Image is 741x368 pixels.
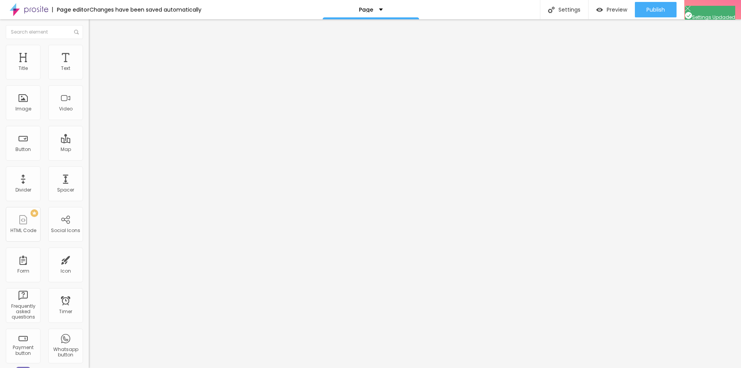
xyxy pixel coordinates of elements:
[50,347,81,358] div: Whatsapp button
[635,2,677,17] button: Publish
[10,228,36,233] div: HTML Code
[607,7,627,13] span: Preview
[6,25,83,39] input: Search element
[15,187,31,193] div: Divider
[15,106,31,112] div: Image
[8,304,38,320] div: Frequently asked questions
[59,309,72,314] div: Timer
[646,7,665,13] span: Publish
[589,2,635,17] button: Preview
[74,30,79,34] img: Icone
[8,345,38,356] div: Payment button
[19,66,28,71] div: Title
[359,7,373,12] p: Page
[17,268,29,274] div: Form
[15,147,31,152] div: Button
[685,6,690,11] img: Icone
[61,147,71,152] div: Map
[89,19,741,368] iframe: Editor
[548,7,555,13] img: Icone
[596,7,603,13] img: view-1.svg
[52,7,90,12] div: Page editor
[685,12,692,19] img: Icone
[57,187,74,193] div: Spacer
[61,268,71,274] div: Icon
[685,14,735,20] span: Settings Updaded
[61,66,70,71] div: Text
[59,106,73,112] div: Video
[51,228,80,233] div: Social Icons
[90,7,201,12] div: Changes have been saved automatically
